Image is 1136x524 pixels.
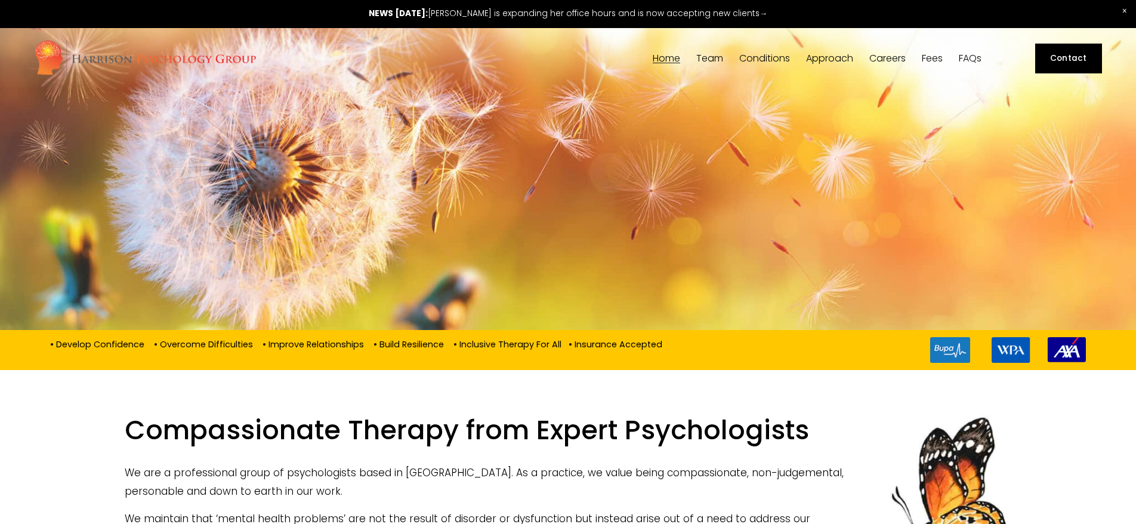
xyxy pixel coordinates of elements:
[696,54,723,63] span: Team
[959,53,981,64] a: FAQs
[806,53,853,64] a: folder dropdown
[653,53,680,64] a: Home
[806,54,853,63] span: Approach
[1035,44,1102,73] a: Contact
[125,464,1011,500] p: We are a professional group of psychologists based in [GEOGRAPHIC_DATA]. As a practice, we value ...
[922,53,943,64] a: Fees
[739,53,790,64] a: folder dropdown
[739,54,790,63] span: Conditions
[869,53,906,64] a: Careers
[50,337,662,350] p: • Develop Confidence • Overcome Difficulties • Improve Relationships • Build Resilience • Inclusi...
[34,39,257,78] img: Harrison Psychology Group
[696,53,723,64] a: folder dropdown
[125,414,1011,454] h1: Compassionate Therapy from Expert Psychologists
